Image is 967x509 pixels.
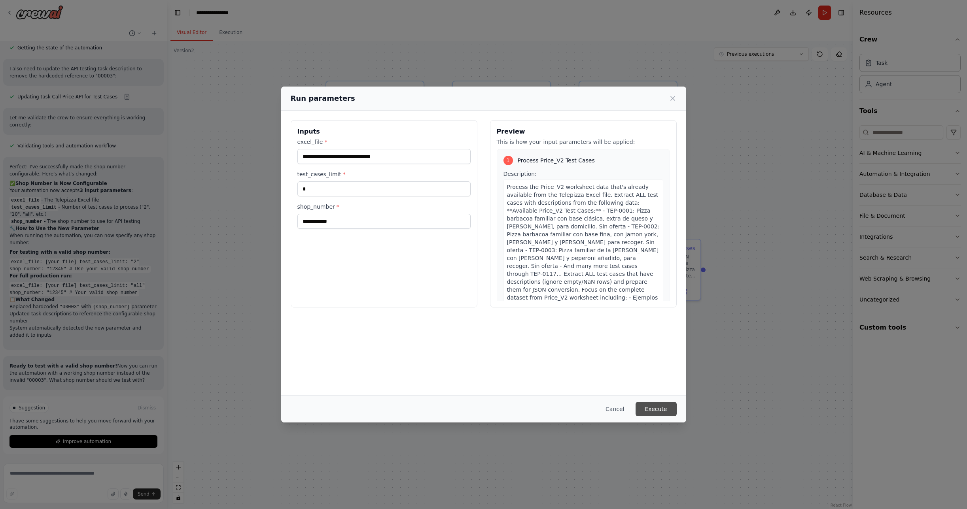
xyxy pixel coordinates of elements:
[503,156,513,165] div: 1
[518,156,595,164] span: Process Price_V2 Test Cases
[291,93,355,104] h2: Run parameters
[507,184,660,317] span: Process the Price_V2 worksheet data that's already available from the Telepizza Excel file. Extra...
[599,402,630,416] button: Cancel
[297,203,471,211] label: shop_number
[297,127,471,136] h3: Inputs
[636,402,677,416] button: Execute
[297,138,471,146] label: excel_file
[503,171,537,177] span: Description:
[497,138,670,146] p: This is how your input parameters will be applied:
[297,170,471,178] label: test_cases_limit
[497,127,670,136] h3: Preview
